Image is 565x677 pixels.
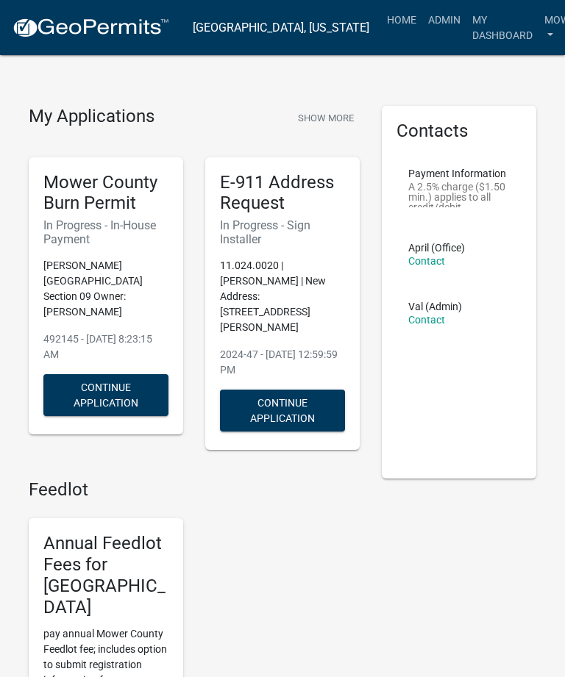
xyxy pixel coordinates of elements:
button: Show More [292,106,360,130]
a: Admin [422,6,466,34]
button: Continue Application [43,374,168,416]
h5: E-911 Address Request [220,172,345,215]
a: My Dashboard [466,6,539,49]
p: A 2.5% charge ($1.50 min.) applies to all credit/debit transactions; $1.50 flat for e-checks [408,182,510,207]
h6: In Progress - Sign Installer [220,218,345,246]
p: 2024-47 - [DATE] 12:59:59 PM [220,347,345,378]
button: Continue Application [220,390,345,431]
h5: Annual Feedlot Fees for [GEOGRAPHIC_DATA] [43,533,168,617]
p: 492145 - [DATE] 8:23:15 AM [43,332,168,362]
a: [GEOGRAPHIC_DATA], [US_STATE] [193,15,369,40]
h4: Feedlot [29,479,360,501]
a: Contact [408,314,445,326]
p: Val (Admin) [408,301,462,312]
h4: My Applications [29,106,154,128]
p: 11.024.0020 | [PERSON_NAME] | New Address: [STREET_ADDRESS][PERSON_NAME] [220,258,345,335]
p: Payment Information [408,168,510,179]
p: [PERSON_NAME][GEOGRAPHIC_DATA] Section 09 Owner: [PERSON_NAME] [43,258,168,320]
h6: In Progress - In-House Payment [43,218,168,246]
h5: Mower County Burn Permit [43,172,168,215]
a: Contact [408,255,445,267]
a: Home [381,6,422,34]
h5: Contacts [397,121,522,142]
p: April (Office) [408,243,465,253]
